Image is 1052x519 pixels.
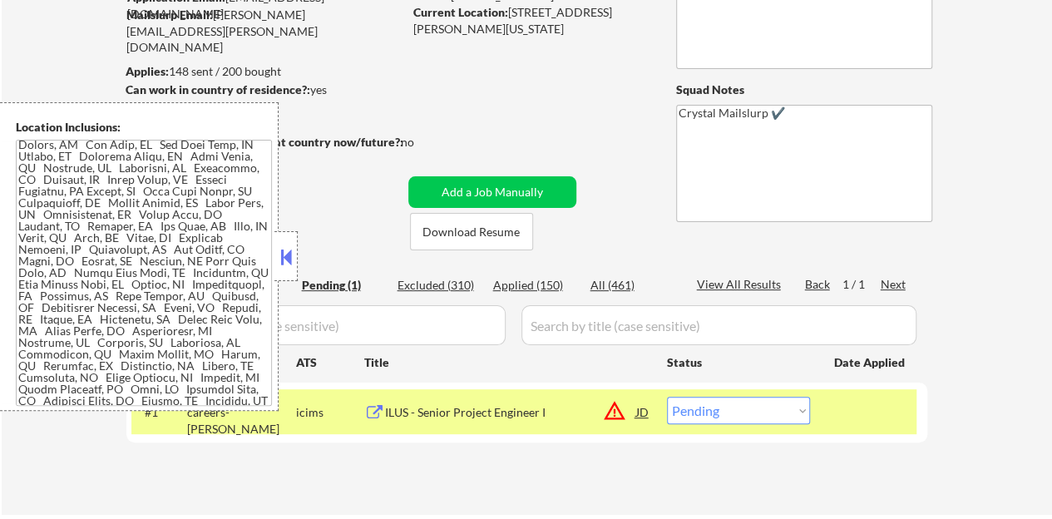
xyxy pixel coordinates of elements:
div: Next [881,276,907,293]
strong: Mailslurp Email: [126,7,213,22]
div: yes [126,82,398,98]
button: warning_amber [603,399,626,423]
div: $70,000 [126,100,403,116]
div: Back [805,276,832,293]
div: ATS [296,354,364,371]
div: Excluded (310) [398,277,481,294]
button: Add a Job Manually [408,176,576,208]
div: Location Inclusions: [16,119,272,136]
div: 148 sent / 200 bought [126,63,403,80]
div: #1 [145,404,174,421]
strong: Applies: [126,64,169,78]
strong: Current Location: [413,5,508,19]
div: ILUS - Senior Project Engineer I [385,404,636,421]
div: Status [667,347,810,377]
div: Title [364,354,651,371]
div: icims [296,404,364,421]
div: careers-[PERSON_NAME] [187,404,296,437]
div: Applied (150) [493,277,576,294]
div: 1 / 1 [842,276,881,293]
strong: Can work in country of residence?: [126,82,310,96]
div: [PERSON_NAME][EMAIL_ADDRESS][PERSON_NAME][DOMAIN_NAME] [126,7,403,56]
div: Pending (1) [302,277,385,294]
div: JD [635,397,651,427]
strong: Minimum salary: [126,101,215,115]
button: Download Resume [410,213,533,250]
div: All (461) [590,277,674,294]
div: Squad Notes [676,82,932,98]
div: [STREET_ADDRESS][PERSON_NAME][US_STATE] [413,4,649,37]
div: no [401,134,448,151]
div: Date Applied [834,354,907,371]
div: View All Results [697,276,786,293]
input: Search by title (case sensitive) [521,305,916,345]
input: Search by company (case sensitive) [131,305,506,345]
